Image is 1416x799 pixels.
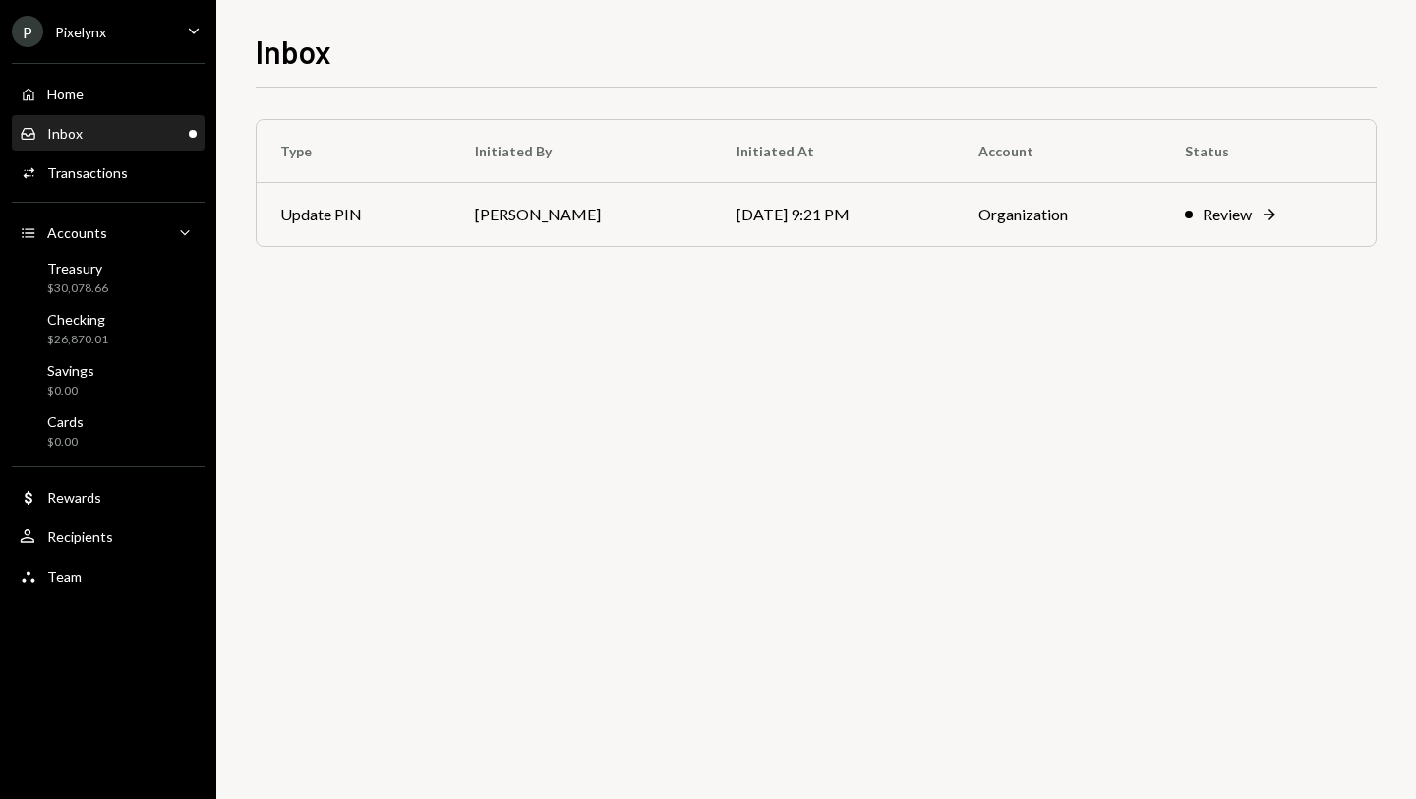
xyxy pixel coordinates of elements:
[47,383,94,399] div: $0.00
[1203,203,1252,226] div: Review
[12,558,205,593] a: Team
[256,31,331,71] h1: Inbox
[12,305,205,352] a: Checking$26,870.01
[47,568,82,584] div: Team
[47,528,113,545] div: Recipients
[47,280,108,297] div: $30,078.66
[47,434,84,451] div: $0.00
[47,86,84,102] div: Home
[12,16,43,47] div: P
[55,24,106,40] div: Pixelynx
[451,183,713,246] td: [PERSON_NAME]
[47,125,83,142] div: Inbox
[12,254,205,301] a: Treasury$30,078.66
[257,183,451,246] td: Update PIN
[12,215,205,250] a: Accounts
[47,489,101,506] div: Rewards
[713,120,955,183] th: Initiated At
[713,183,955,246] td: [DATE] 9:21 PM
[47,311,108,328] div: Checking
[47,413,84,430] div: Cards
[257,120,451,183] th: Type
[12,154,205,190] a: Transactions
[12,76,205,111] a: Home
[47,164,128,181] div: Transactions
[12,407,205,455] a: Cards$0.00
[12,115,205,151] a: Inbox
[1161,120,1376,183] th: Status
[47,362,94,379] div: Savings
[47,260,108,277] div: Treasury
[12,479,205,515] a: Rewards
[47,224,107,241] div: Accounts
[955,120,1161,183] th: Account
[451,120,713,183] th: Initiated By
[955,183,1161,246] td: Organization
[12,356,205,403] a: Savings$0.00
[12,519,205,554] a: Recipients
[47,332,108,348] div: $26,870.01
